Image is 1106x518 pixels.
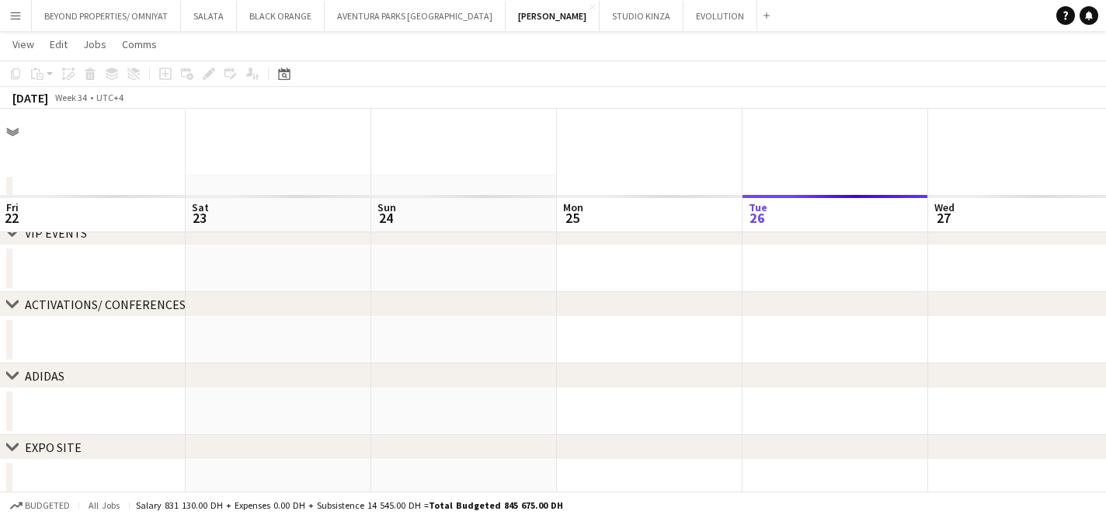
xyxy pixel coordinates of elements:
[192,200,209,214] span: Sat
[190,209,209,227] span: 23
[83,37,106,51] span: Jobs
[8,497,72,514] button: Budgeted
[122,37,157,51] span: Comms
[429,499,563,511] span: Total Budgeted 845 675.00 DH
[136,499,563,511] div: Salary 831 130.00 DH + Expenses 0.00 DH + Subsistence 14 545.00 DH =
[237,1,325,31] button: BLACK ORANGE
[746,209,767,227] span: 26
[43,34,74,54] a: Edit
[600,1,683,31] button: STUDIO KINZA
[506,1,600,31] button: [PERSON_NAME]
[25,440,82,455] div: EXPO SITE
[932,209,955,227] span: 27
[85,499,123,511] span: All jobs
[12,37,34,51] span: View
[25,225,87,241] div: VIP EVENTS
[25,500,70,511] span: Budgeted
[6,200,19,214] span: Fri
[96,92,123,103] div: UTC+4
[77,34,113,54] a: Jobs
[749,200,767,214] span: Tue
[51,92,90,103] span: Week 34
[32,1,181,31] button: BEYOND PROPERTIES/ OMNIYAT
[25,297,186,312] div: ACTIVATIONS/ CONFERENCES
[50,37,68,51] span: Edit
[116,34,163,54] a: Comms
[25,368,64,384] div: ADIDAS
[683,1,757,31] button: EVOLUTION
[934,200,955,214] span: Wed
[4,209,19,227] span: 22
[6,34,40,54] a: View
[12,90,48,106] div: [DATE]
[563,200,583,214] span: Mon
[181,1,237,31] button: SALATA
[377,200,396,214] span: Sun
[375,209,396,227] span: 24
[325,1,506,31] button: AVENTURA PARKS [GEOGRAPHIC_DATA]
[561,209,583,227] span: 25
